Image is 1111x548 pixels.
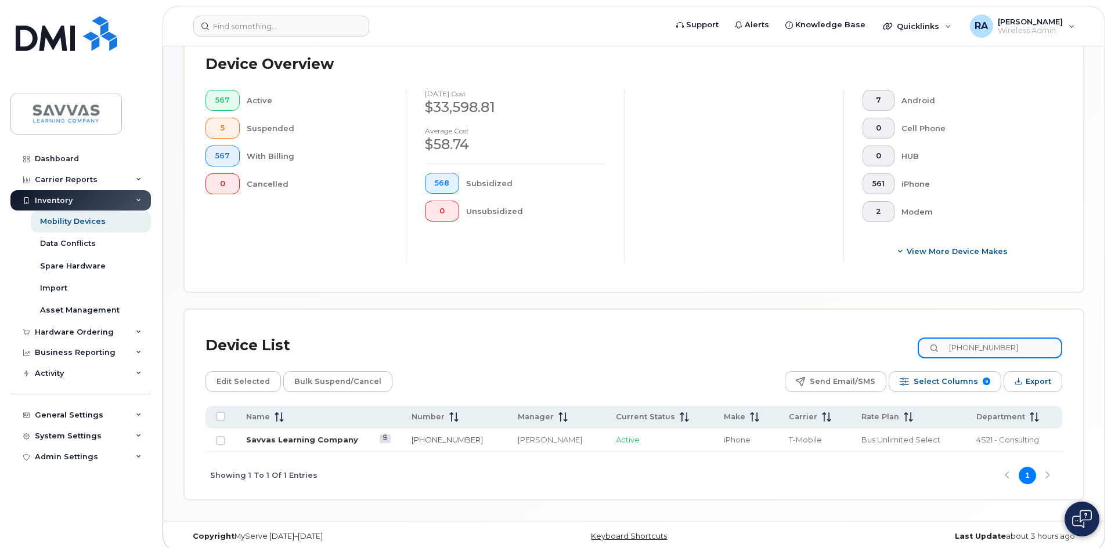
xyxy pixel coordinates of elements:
[777,13,874,37] a: Knowledge Base
[872,96,885,105] span: 7
[246,435,358,444] a: Savvas Learning Company
[518,434,595,445] div: [PERSON_NAME]
[246,412,270,422] span: Name
[425,135,606,154] div: $58.74
[412,435,483,444] a: [PHONE_NUMBER]
[901,118,1044,139] div: Cell Phone
[962,14,1083,38] div: Rebecca Albers-Pierce
[217,373,270,390] span: Edit Selected
[901,173,1044,194] div: iPhone
[247,90,388,111] div: Active
[425,127,606,135] h4: Average cost
[616,412,675,422] span: Current Status
[1072,510,1092,528] img: Open chat
[789,435,822,444] span: T-Mobile
[863,146,894,166] button: 0
[724,435,751,444] span: iPhone
[205,118,240,139] button: 5
[466,173,607,194] div: Subsidized
[1026,373,1051,390] span: Export
[975,19,988,33] span: RA
[785,371,886,392] button: Send Email/SMS
[724,412,745,422] span: Make
[861,435,940,444] span: Bus Unlimited Select
[215,124,230,133] span: 5
[668,13,727,37] a: Support
[914,373,978,390] span: Select Columns
[872,124,885,133] span: 0
[184,532,484,541] div: MyServe [DATE]–[DATE]
[863,201,894,222] button: 2
[205,49,334,79] div: Device Overview
[875,14,959,38] div: Quicklinks
[205,371,281,392] button: Edit Selected
[998,26,1063,35] span: Wireless Admin
[1019,467,1036,484] button: Page 1
[998,17,1063,26] span: [PERSON_NAME]
[466,201,607,222] div: Unsubsidized
[247,118,388,139] div: Suspended
[863,173,894,194] button: 561
[1004,371,1062,392] button: Export
[863,118,894,139] button: 0
[193,16,369,37] input: Find something...
[425,90,606,97] h4: [DATE] cost
[247,146,388,166] div: With Billing
[294,373,381,390] span: Bulk Suspend/Cancel
[591,532,667,540] a: Keyboard Shortcuts
[901,146,1044,166] div: HUB
[872,207,885,216] span: 2
[861,412,899,422] span: Rate Plan
[976,412,1025,422] span: Department
[247,173,388,194] div: Cancelled
[955,532,1006,540] strong: Last Update
[205,146,240,166] button: 567
[727,13,777,37] a: Alerts
[784,532,1084,541] div: about 3 hours ago
[215,151,230,161] span: 567
[983,378,990,385] span: 9
[907,246,1008,257] span: View More Device Makes
[518,412,554,422] span: Manager
[789,412,817,422] span: Carrier
[901,201,1044,222] div: Modem
[283,371,392,392] button: Bulk Suspend/Cancel
[425,201,459,222] button: 0
[810,373,875,390] span: Send Email/SMS
[976,435,1039,444] span: 4S21 - Consulting
[205,90,240,111] button: 567
[425,97,606,117] div: $33,598.81
[863,241,1044,262] button: View More Device Makes
[897,21,939,31] span: Quicklinks
[215,179,230,188] span: 0
[795,19,865,31] span: Knowledge Base
[901,90,1044,111] div: Android
[918,337,1062,358] input: Search Device List ...
[205,173,240,194] button: 0
[872,179,885,188] span: 561
[210,467,318,484] span: Showing 1 To 1 Of 1 Entries
[889,371,1001,392] button: Select Columns 9
[425,173,459,194] button: 568
[193,532,235,540] strong: Copyright
[872,151,885,161] span: 0
[686,19,719,31] span: Support
[412,412,445,422] span: Number
[435,206,449,216] span: 0
[205,331,290,361] div: Device List
[435,179,449,188] span: 568
[380,434,391,443] a: View Last Bill
[215,96,230,105] span: 567
[745,19,769,31] span: Alerts
[863,90,894,111] button: 7
[616,435,640,444] span: Active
